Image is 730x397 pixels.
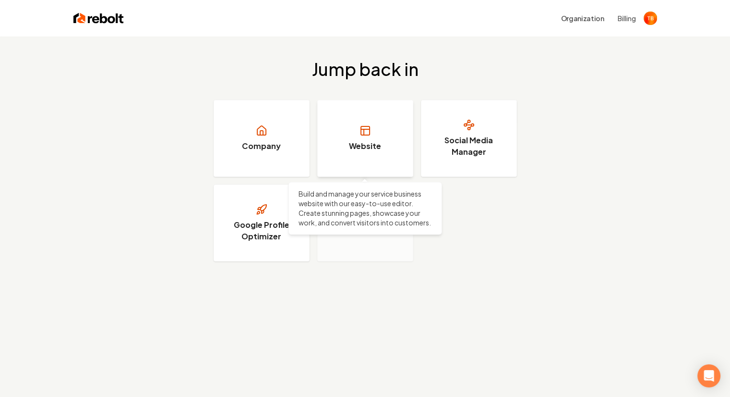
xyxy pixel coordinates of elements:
h2: Jump back in [312,60,419,79]
a: Website [317,100,413,177]
img: Tyler Beyersdorff [644,12,657,25]
h3: Google Profile Optimizer [226,219,298,242]
button: Organization [555,10,610,27]
a: Google Profile Optimizer [214,185,310,261]
a: Social Media Manager [421,100,517,177]
h3: Social Media Manager [433,135,505,158]
h3: Website [349,140,381,152]
a: Company [214,100,310,177]
button: Billing [618,13,636,23]
button: Open user button [644,12,657,25]
div: Open Intercom Messenger [697,364,720,387]
p: Build and manage your service business website with our easy-to-use editor. Create stunning pages... [299,189,432,227]
img: Rebolt Logo [73,12,124,25]
h3: Company [242,140,281,152]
